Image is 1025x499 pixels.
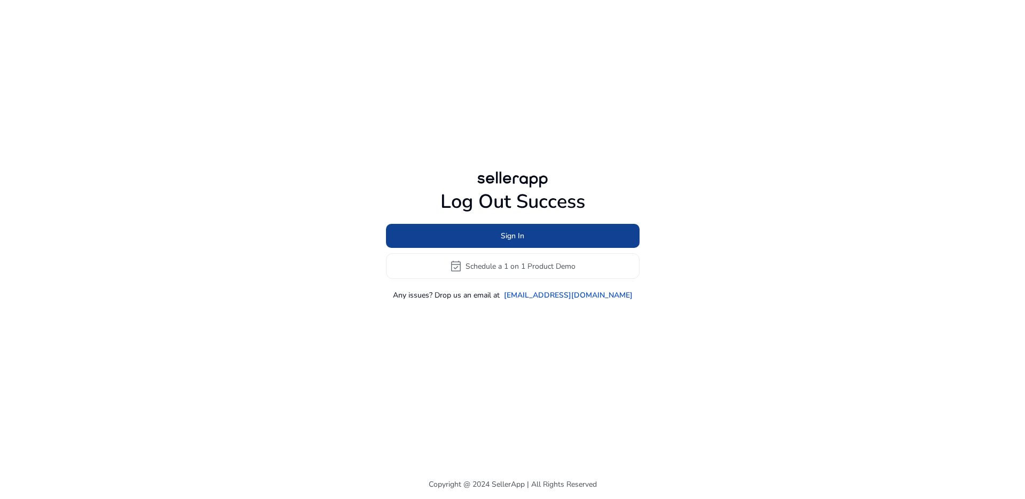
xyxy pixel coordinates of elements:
p: Any issues? Drop us an email at [393,290,500,301]
button: event_availableSchedule a 1 on 1 Product Demo [386,253,640,279]
span: Sign In [501,230,524,241]
h1: Log Out Success [386,190,640,213]
a: [EMAIL_ADDRESS][DOMAIN_NAME] [504,290,633,301]
span: event_available [450,260,462,272]
button: Sign In [386,224,640,248]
